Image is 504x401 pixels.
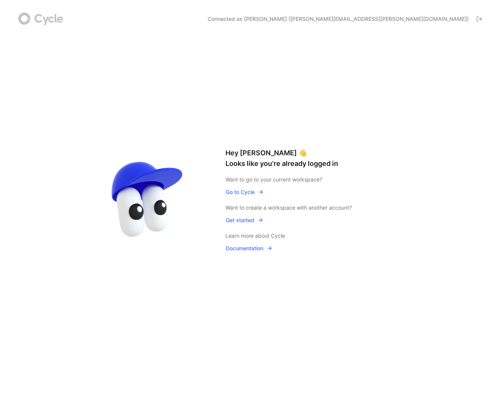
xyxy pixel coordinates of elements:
div: Want to go to your current workspace? [225,175,408,184]
span: Go to Cycle [226,188,264,197]
button: Documentation [225,243,273,253]
div: Want to create a workspace with another account? [225,203,408,212]
img: avatar [96,149,199,252]
h1: Hey [PERSON_NAME] 👋 Looks like you’re already logged in [225,148,408,169]
button: Connected as [PERSON_NAME] ([PERSON_NAME][EMAIL_ADDRESS][PERSON_NAME][DOMAIN_NAME]) [204,13,486,25]
span: Connected as [PERSON_NAME] ([PERSON_NAME][EMAIL_ADDRESS][PERSON_NAME][DOMAIN_NAME]) [208,15,469,23]
button: Go to Cycle [225,187,264,197]
div: Learn more about Cycle [225,231,408,240]
span: Get started [226,216,263,225]
span: Documentation [226,244,272,253]
button: Get started [225,215,264,225]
